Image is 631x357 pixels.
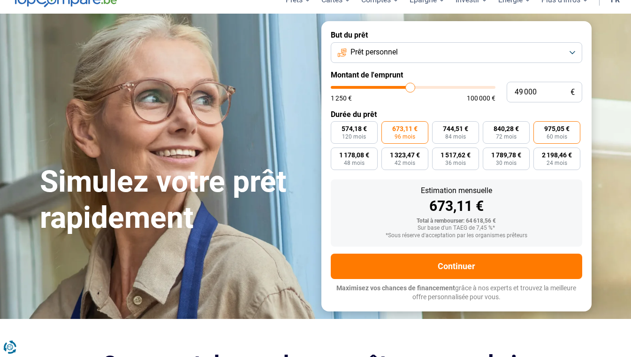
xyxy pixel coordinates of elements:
span: 100 000 € [467,95,495,101]
span: Prêt personnel [350,47,398,57]
span: 2 198,46 € [542,152,572,158]
label: Montant de l'emprunt [331,70,582,79]
div: *Sous réserve d'acceptation par les organismes prêteurs [338,233,575,239]
span: 1 517,62 € [441,152,471,158]
span: 72 mois [496,134,517,140]
span: € [570,88,575,96]
span: 840,28 € [494,125,519,132]
label: But du prêt [331,31,582,39]
span: Maximisez vos chances de financement [336,284,455,292]
span: 1 178,08 € [339,152,369,158]
span: 1 323,47 € [390,152,420,158]
label: Durée du prêt [331,110,582,119]
span: 84 mois [445,134,466,140]
p: grâce à nos experts et trouvez la meilleure offre personnalisée pour vous. [331,284,582,302]
span: 96 mois [395,134,415,140]
div: Total à rembourser: 64 618,56 € [338,218,575,225]
span: 60 mois [547,134,567,140]
div: 673,11 € [338,199,575,213]
span: 36 mois [445,160,466,166]
button: Continuer [331,254,582,279]
span: 24 mois [547,160,567,166]
div: Estimation mensuelle [338,187,575,194]
button: Prêt personnel [331,42,582,63]
span: 48 mois [344,160,365,166]
span: 30 mois [496,160,517,166]
span: 42 mois [395,160,415,166]
h1: Simulez votre prêt rapidement [40,164,310,236]
span: 1 250 € [331,95,352,101]
span: 574,18 € [342,125,367,132]
span: 673,11 € [392,125,418,132]
span: 120 mois [342,134,366,140]
span: 1 789,78 € [491,152,521,158]
div: Sur base d'un TAEG de 7,45 %* [338,225,575,232]
span: 975,05 € [544,125,570,132]
span: 744,51 € [443,125,468,132]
